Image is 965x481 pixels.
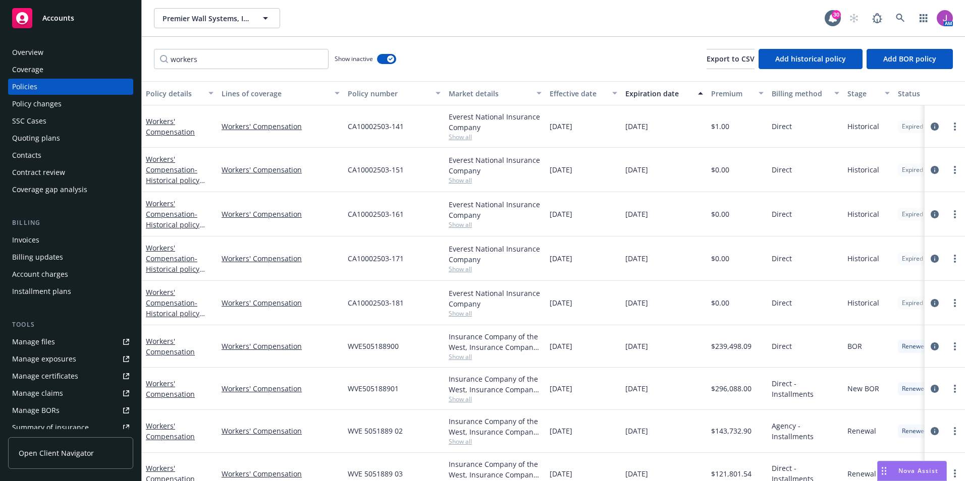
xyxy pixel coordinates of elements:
[621,81,707,105] button: Expiration date
[772,164,792,175] span: Direct
[348,341,399,351] span: WVE505188900
[222,383,340,394] a: Workers' Compensation
[775,54,846,64] span: Add historical policy
[8,402,133,418] a: Manage BORs
[449,265,542,273] span: Show all
[546,81,621,105] button: Effective date
[929,164,941,176] a: circleInformation
[890,8,910,28] a: Search
[449,199,542,220] div: Everest National Insurance Company
[949,297,961,309] a: more
[625,297,648,308] span: [DATE]
[222,297,340,308] a: Workers' Compensation
[12,182,87,198] div: Coverage gap analysis
[449,331,542,352] div: Insurance Company of the West, Insurance Company of the West (ICW)
[772,420,839,442] span: Agency - Installments
[550,121,572,132] span: [DATE]
[883,54,936,64] span: Add BOR policy
[867,49,953,69] button: Add BOR policy
[625,88,692,99] div: Expiration date
[711,88,753,99] div: Premium
[902,427,928,436] span: Renewed
[772,378,839,399] span: Direct - Installments
[348,426,403,436] span: WVE 5051889 02
[449,220,542,229] span: Show all
[154,8,280,28] button: Premier Wall Systems, Inc.
[844,8,864,28] a: Start snowing
[929,340,941,352] a: circleInformation
[902,298,923,308] span: Expired
[8,79,133,95] a: Policies
[222,88,329,99] div: Lines of coverage
[146,287,199,339] a: Workers' Compensation
[12,351,76,367] div: Manage exposures
[449,133,542,141] span: Show all
[929,297,941,309] a: circleInformation
[772,209,792,219] span: Direct
[929,253,941,265] a: circleInformation
[12,164,65,181] div: Contract review
[146,379,195,399] a: Workers' Compensation
[8,283,133,299] a: Installment plans
[146,116,195,137] a: Workers' Compensation
[550,209,572,219] span: [DATE]
[449,155,542,176] div: Everest National Insurance Company
[12,283,71,299] div: Installment plans
[12,44,43,61] div: Overview
[12,385,63,401] div: Manage claims
[772,341,792,351] span: Direct
[8,249,133,265] a: Billing updates
[902,342,928,351] span: Renewed
[348,88,430,99] div: Policy number
[550,383,572,394] span: [DATE]
[449,88,530,99] div: Market details
[12,113,46,129] div: SSC Cases
[625,426,648,436] span: [DATE]
[8,164,133,181] a: Contract review
[898,466,938,475] span: Nova Assist
[449,459,542,480] div: Insurance Company of the West, Insurance Company of the West (ICW)
[625,383,648,394] span: [DATE]
[163,13,250,24] span: Premier Wall Systems, Inc.
[867,8,887,28] a: Report a Bug
[449,374,542,395] div: Insurance Company of the West, Insurance Company of the West (ICW)
[625,121,648,132] span: [DATE]
[146,199,199,251] a: Workers' Compensation
[550,164,572,175] span: [DATE]
[445,81,546,105] button: Market details
[8,320,133,330] div: Tools
[707,54,755,64] span: Export to CSV
[146,421,195,441] a: Workers' Compensation
[222,426,340,436] a: Workers' Compensation
[348,253,404,264] span: CA10002503-171
[711,468,752,479] span: $121,801.54
[8,419,133,436] a: Summary of insurance
[154,49,329,69] input: Filter by keyword...
[8,351,133,367] a: Manage exposures
[711,121,729,132] span: $1.00
[878,461,890,480] div: Drag to move
[550,426,572,436] span: [DATE]
[8,44,133,61] a: Overview
[8,266,133,282] a: Account charges
[449,437,542,446] span: Show all
[902,384,928,393] span: Renewed
[949,121,961,133] a: more
[707,49,755,69] button: Export to CSV
[832,10,841,19] div: 30
[12,402,60,418] div: Manage BORs
[929,208,941,220] a: circleInformation
[550,297,572,308] span: [DATE]
[847,341,862,351] span: BOR
[847,383,879,394] span: New BOR
[902,165,923,174] span: Expired
[847,253,879,264] span: Historical
[12,419,89,436] div: Summary of insurance
[142,81,218,105] button: Policy details
[929,383,941,395] a: circleInformation
[847,468,876,479] span: Renewal
[902,210,923,219] span: Expired
[843,81,894,105] button: Stage
[8,147,133,163] a: Contacts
